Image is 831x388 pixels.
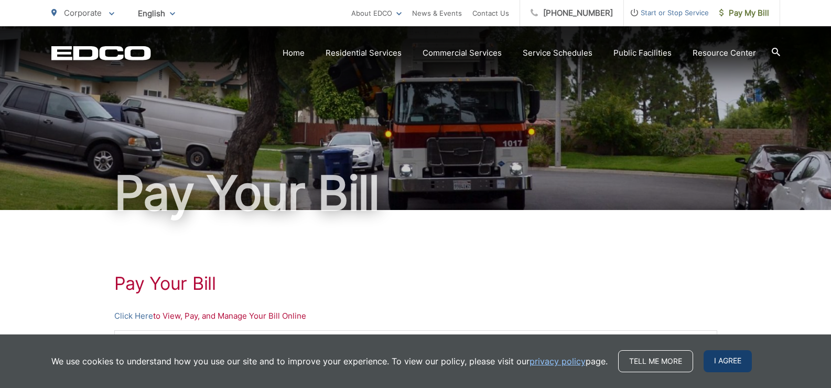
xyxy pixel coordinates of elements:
a: Public Facilities [613,47,672,59]
a: Resource Center [693,47,756,59]
a: Commercial Services [423,47,502,59]
h1: Pay Your Bill [51,167,780,219]
a: privacy policy [530,355,586,368]
a: Residential Services [326,47,402,59]
a: Tell me more [618,350,693,372]
span: I agree [704,350,752,372]
h1: Pay Your Bill [114,273,717,294]
p: We use cookies to understand how you use our site and to improve your experience. To view our pol... [51,355,608,368]
p: to View, Pay, and Manage Your Bill Online [114,310,717,322]
a: About EDCO [351,7,402,19]
a: News & Events [412,7,462,19]
a: Service Schedules [523,47,592,59]
span: Pay My Bill [719,7,769,19]
span: Corporate [64,8,102,18]
a: EDCD logo. Return to the homepage. [51,46,151,60]
span: English [130,4,183,23]
a: Click Here [114,310,153,322]
a: Contact Us [472,7,509,19]
a: Home [283,47,305,59]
